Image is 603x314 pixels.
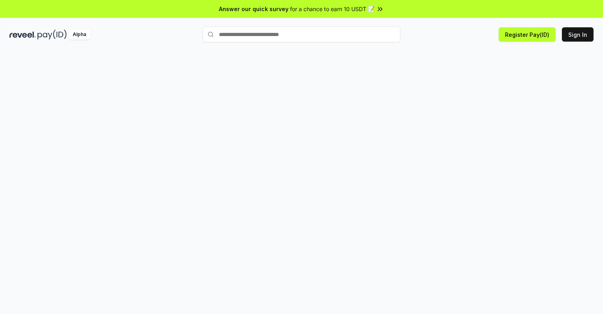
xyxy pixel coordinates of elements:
[562,27,594,42] button: Sign In
[499,27,556,42] button: Register Pay(ID)
[68,30,90,40] div: Alpha
[9,30,36,40] img: reveel_dark
[38,30,67,40] img: pay_id
[290,5,375,13] span: for a chance to earn 10 USDT 📝
[219,5,288,13] span: Answer our quick survey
